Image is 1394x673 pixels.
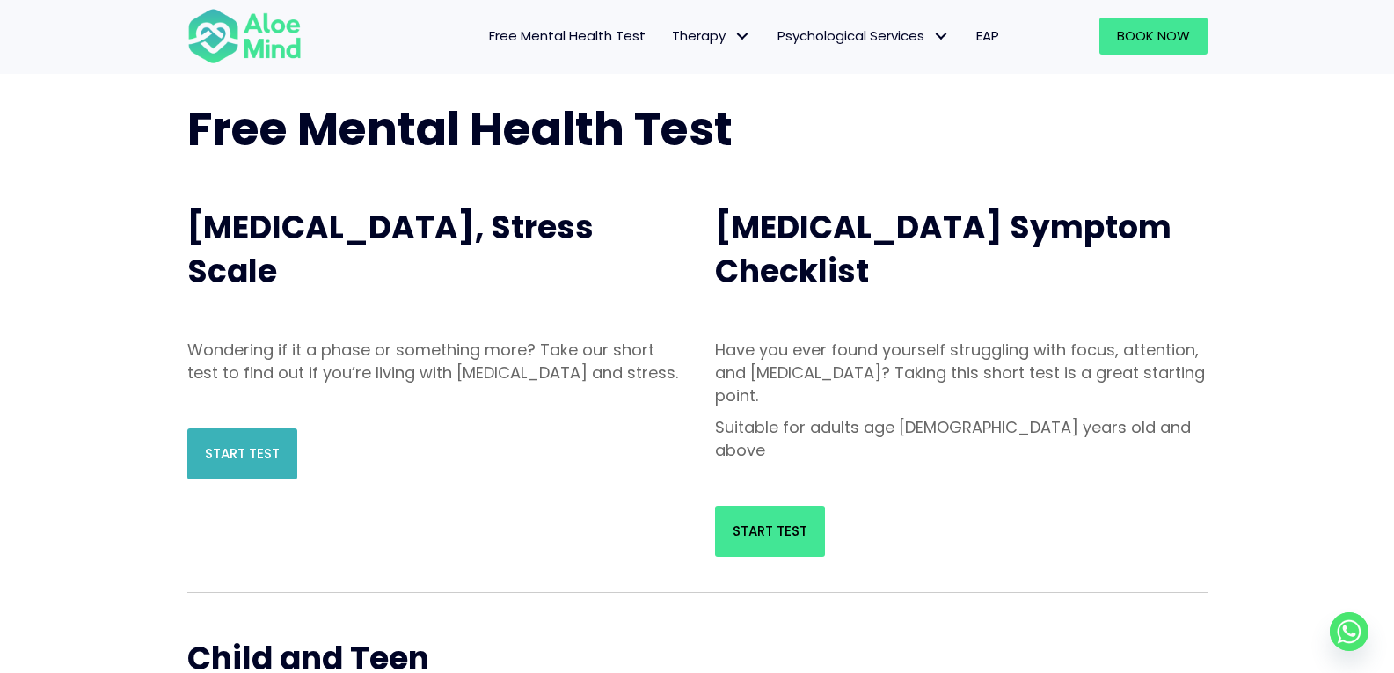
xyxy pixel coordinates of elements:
nav: Menu [325,18,1012,55]
span: Psychological Services: submenu [929,24,954,49]
span: Therapy [672,26,751,45]
span: Start Test [733,522,807,540]
span: Therapy: submenu [730,24,755,49]
img: Aloe mind Logo [187,7,302,65]
span: Start Test [205,444,280,463]
a: Start Test [187,428,297,479]
p: Have you ever found yourself struggling with focus, attention, and [MEDICAL_DATA]? Taking this sh... [715,339,1208,407]
a: Psychological ServicesPsychological Services: submenu [764,18,963,55]
span: Free Mental Health Test [187,97,733,161]
span: EAP [976,26,999,45]
a: Whatsapp [1330,612,1368,651]
span: [MEDICAL_DATA], Stress Scale [187,205,594,294]
span: Psychological Services [777,26,950,45]
p: Wondering if it a phase or something more? Take our short test to find out if you’re living with ... [187,339,680,384]
a: EAP [963,18,1012,55]
a: Free Mental Health Test [476,18,659,55]
span: Free Mental Health Test [489,26,646,45]
p: Suitable for adults age [DEMOGRAPHIC_DATA] years old and above [715,416,1208,462]
a: TherapyTherapy: submenu [659,18,764,55]
span: Book Now [1117,26,1190,45]
a: Book Now [1099,18,1208,55]
span: [MEDICAL_DATA] Symptom Checklist [715,205,1171,294]
a: Start Test [715,506,825,557]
